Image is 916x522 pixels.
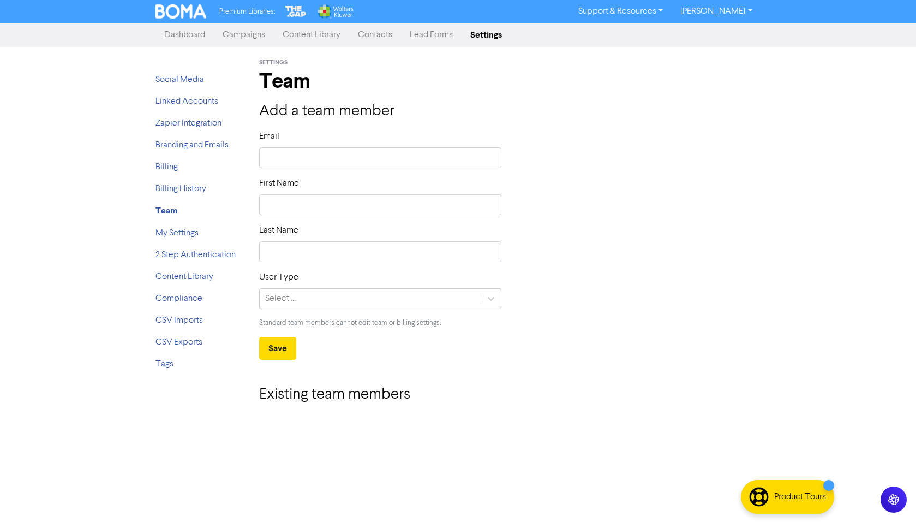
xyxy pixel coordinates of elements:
[259,337,296,360] button: Save
[274,24,349,46] a: Content Library
[349,24,401,46] a: Contacts
[219,8,275,15] span: Premium Libraries:
[155,141,229,150] a: Branding and Emails
[259,130,279,143] label: Email
[155,185,206,193] a: Billing History
[316,4,354,19] img: Wolters Kluwer
[155,119,221,128] a: Zapier Integration
[155,272,213,281] a: Content Library
[259,69,761,94] h1: Team
[155,316,203,325] a: CSV Imports
[155,75,204,84] a: Social Media
[401,24,462,46] a: Lead Forms
[259,318,502,328] p: Standard team members cannot edit team or billing settings.
[155,205,177,216] strong: Team
[155,163,178,171] a: Billing
[214,24,274,46] a: Campaigns
[155,4,207,19] img: BOMA Logo
[155,24,214,46] a: Dashboard
[155,294,202,303] a: Compliance
[155,360,173,369] a: Tags
[259,103,761,121] h3: Add a team member
[155,251,236,259] a: 2 Step Authentication
[259,59,288,67] span: Settings
[259,224,298,237] label: Last Name
[259,386,588,405] h3: Existing team members
[259,271,298,284] label: User Type
[284,4,308,19] img: The Gap
[462,24,511,46] a: Settings
[861,470,916,522] iframe: Chat Widget
[259,177,299,190] label: First Name
[155,338,202,347] a: CSV Exports
[155,229,199,238] a: My Settings
[570,3,672,20] a: Support & Resources
[155,207,177,216] a: Team
[155,97,218,106] a: Linked Accounts
[672,3,761,20] a: [PERSON_NAME]
[265,292,296,305] div: Select ...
